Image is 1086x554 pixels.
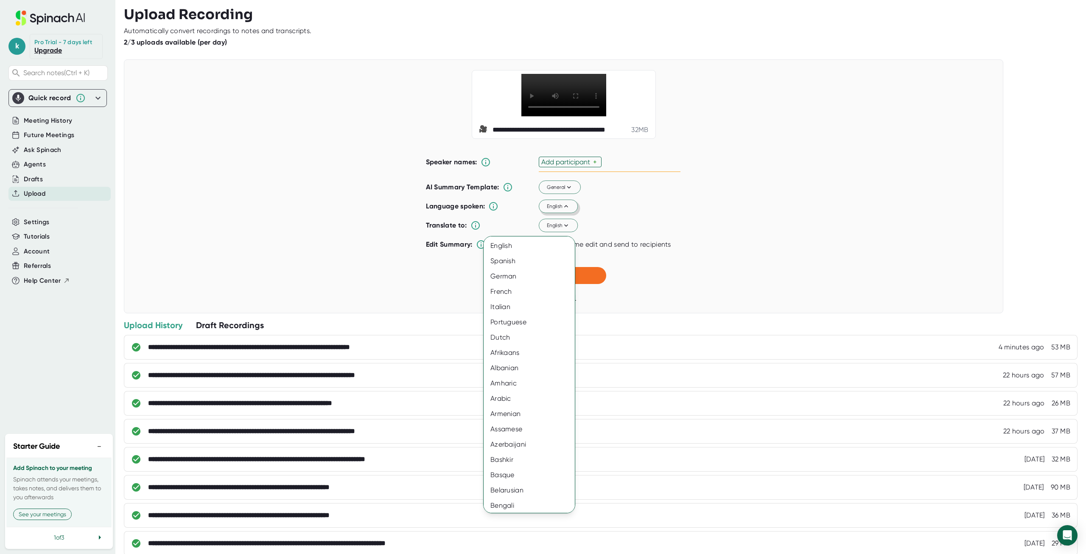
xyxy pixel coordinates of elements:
[484,299,581,315] div: Italian
[484,253,581,269] div: Spanish
[484,345,581,360] div: Afrikaans
[484,483,581,498] div: Belarusian
[484,238,581,253] div: English
[484,269,581,284] div: German
[484,467,581,483] div: Basque
[484,330,581,345] div: Dutch
[484,360,581,376] div: Albanian
[484,422,581,437] div: Assamese
[484,284,581,299] div: French
[484,437,581,452] div: Azerbaijani
[484,452,581,467] div: Bashkir
[484,391,581,406] div: Arabic
[484,376,581,391] div: Amharic
[484,406,581,422] div: Armenian
[484,315,581,330] div: Portuguese
[484,498,581,513] div: Bengali
[1057,525,1078,546] div: Open Intercom Messenger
